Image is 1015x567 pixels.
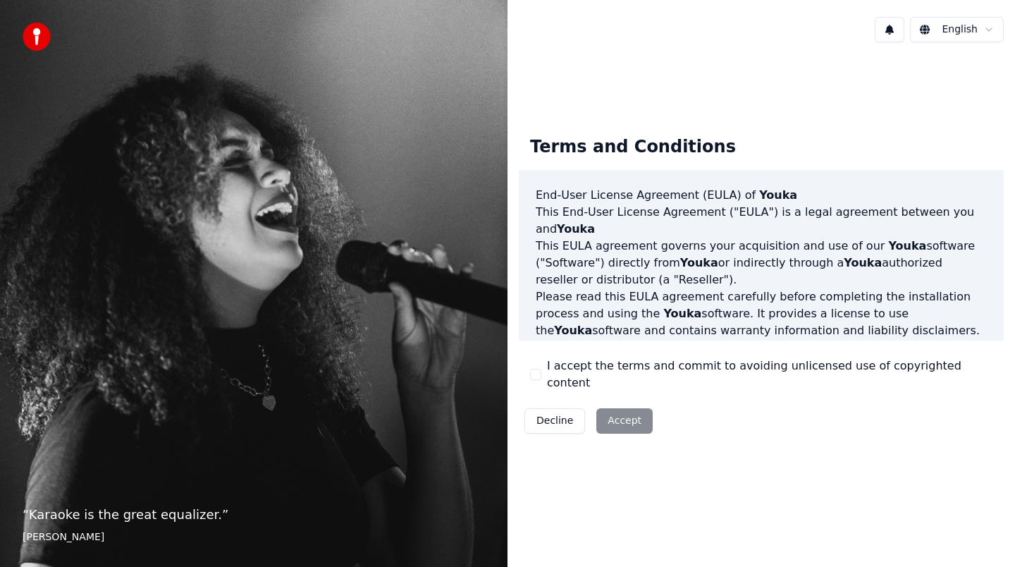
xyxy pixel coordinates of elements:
[663,307,701,320] span: Youka
[557,222,595,236] span: Youka
[23,530,485,544] footer: [PERSON_NAME]
[888,239,926,252] span: Youka
[536,339,987,407] p: If you register for a free trial of the software, this EULA agreement will also govern that trial...
[536,187,987,204] h3: End-User License Agreement (EULA) of
[536,238,987,288] p: This EULA agreement governs your acquisition and use of our software ("Software") directly from o...
[23,23,51,51] img: youka
[844,256,882,269] span: Youka
[547,358,992,391] label: I accept the terms and commit to avoiding unlicensed use of copyrighted content
[519,125,747,170] div: Terms and Conditions
[759,188,797,202] span: Youka
[23,505,485,525] p: “ Karaoke is the great equalizer. ”
[680,256,718,269] span: Youka
[536,288,987,339] p: Please read this EULA agreement carefully before completing the installation process and using th...
[554,324,592,337] span: Youka
[524,408,585,434] button: Decline
[536,204,987,238] p: This End-User License Agreement ("EULA") is a legal agreement between you and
